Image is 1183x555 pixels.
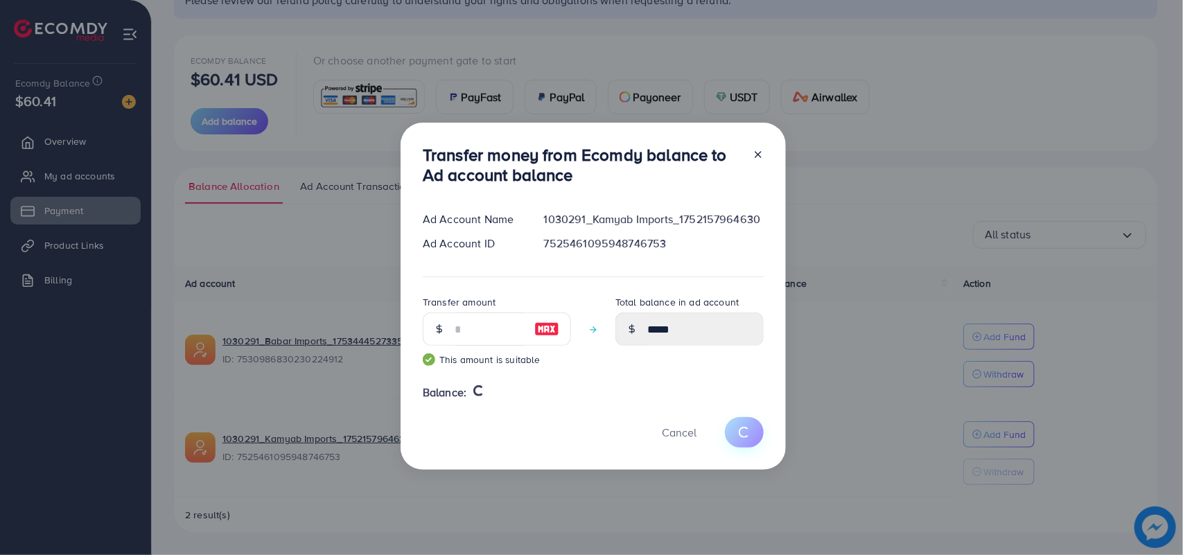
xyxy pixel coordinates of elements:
[412,236,533,252] div: Ad Account ID
[645,417,714,447] button: Cancel
[662,425,696,440] span: Cancel
[615,295,739,309] label: Total balance in ad account
[533,211,775,227] div: 1030291_Kamyab Imports_1752157964630
[423,295,496,309] label: Transfer amount
[533,236,775,252] div: 7525461095948746753
[423,353,435,366] img: guide
[412,211,533,227] div: Ad Account Name
[423,385,466,400] span: Balance:
[534,321,559,337] img: image
[423,145,742,185] h3: Transfer money from Ecomdy balance to Ad account balance
[423,353,571,367] small: This amount is suitable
